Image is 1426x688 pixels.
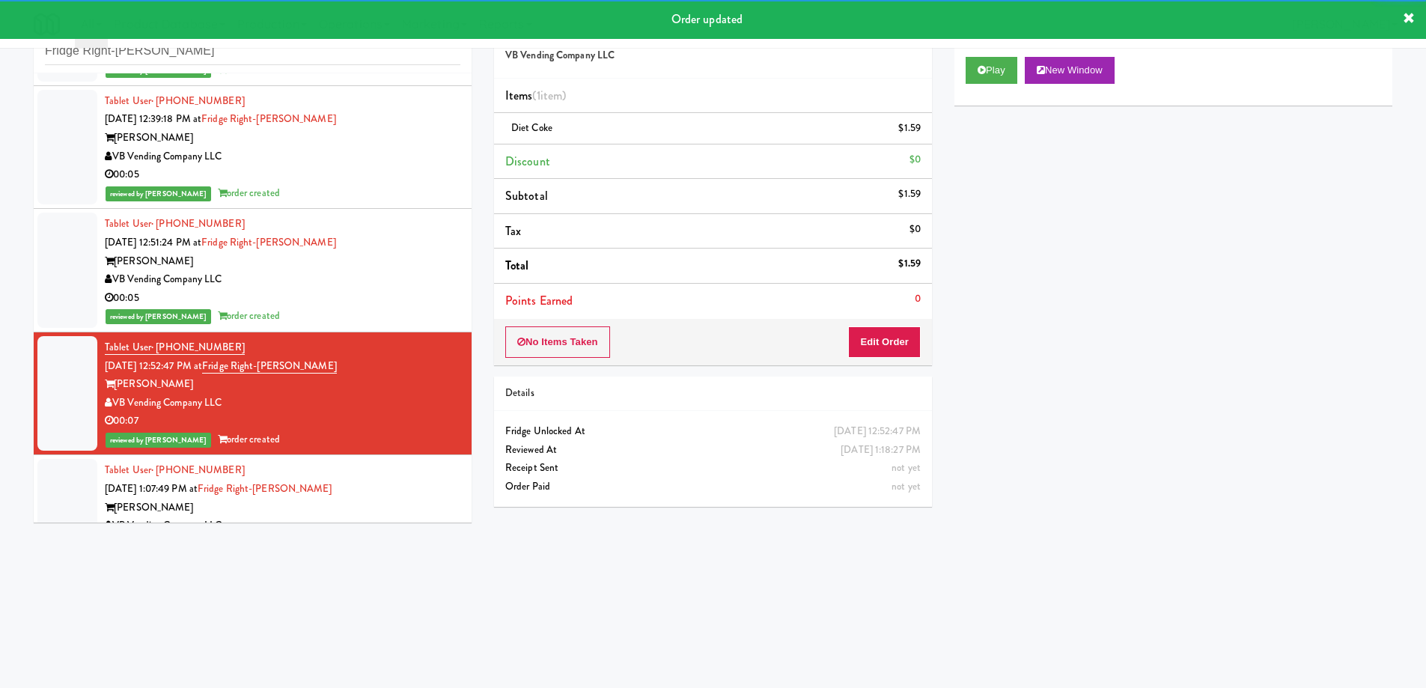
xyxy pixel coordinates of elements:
[505,326,610,358] button: No Items Taken
[540,87,562,104] ng-pluralize: item
[105,289,460,308] div: 00:05
[105,359,202,373] span: [DATE] 12:52:47 PM at
[841,441,921,460] div: [DATE] 1:18:27 PM
[105,412,460,430] div: 00:07
[915,290,921,308] div: 0
[105,216,245,231] a: Tablet User· [PHONE_NUMBER]
[105,112,201,126] span: [DATE] 12:39:18 PM at
[151,463,245,477] span: · [PHONE_NUMBER]
[505,153,550,170] span: Discount
[45,37,460,65] input: Search vision orders
[34,455,472,559] li: Tablet User· [PHONE_NUMBER][DATE] 1:07:49 PM atFridge Right-[PERSON_NAME][PERSON_NAME]VB Vending ...
[892,479,921,493] span: not yet
[105,499,460,517] div: [PERSON_NAME]
[105,394,460,413] div: VB Vending Company LLC
[201,112,336,126] a: Fridge Right-[PERSON_NAME]
[848,326,921,358] button: Edit Order
[909,150,921,169] div: $0
[105,463,245,477] a: Tablet User· [PHONE_NUMBER]
[198,481,332,496] a: Fridge Right-[PERSON_NAME]
[34,332,472,456] li: Tablet User· [PHONE_NUMBER][DATE] 12:52:47 PM atFridge Right-[PERSON_NAME][PERSON_NAME]VB Vending...
[105,340,245,355] a: Tablet User· [PHONE_NUMBER]
[105,517,460,535] div: VB Vending Company LLC
[892,460,921,475] span: not yet
[505,187,548,204] span: Subtotal
[898,255,921,273] div: $1.59
[505,292,573,309] span: Points Earned
[105,270,460,289] div: VB Vending Company LLC
[505,222,521,240] span: Tax
[151,216,245,231] span: · [PHONE_NUMBER]
[505,478,921,496] div: Order Paid
[532,87,566,104] span: (1 )
[505,422,921,441] div: Fridge Unlocked At
[105,481,198,496] span: [DATE] 1:07:49 PM at
[671,10,743,28] span: Order updated
[151,340,245,354] span: · [PHONE_NUMBER]
[105,375,460,394] div: [PERSON_NAME]
[505,459,921,478] div: Receipt Sent
[218,432,280,446] span: order created
[834,422,921,441] div: [DATE] 12:52:47 PM
[106,186,211,201] span: reviewed by [PERSON_NAME]
[505,257,529,274] span: Total
[34,209,472,332] li: Tablet User· [PHONE_NUMBER][DATE] 12:51:24 PM atFridge Right-[PERSON_NAME][PERSON_NAME]VB Vending...
[105,165,460,184] div: 00:05
[966,57,1017,84] button: Play
[1025,57,1115,84] button: New Window
[898,185,921,204] div: $1.59
[105,94,245,108] a: Tablet User· [PHONE_NUMBER]
[106,433,211,448] span: reviewed by [PERSON_NAME]
[201,235,336,249] a: Fridge Right-[PERSON_NAME]
[151,94,245,108] span: · [PHONE_NUMBER]
[34,86,472,210] li: Tablet User· [PHONE_NUMBER][DATE] 12:39:18 PM atFridge Right-[PERSON_NAME][PERSON_NAME]VB Vending...
[202,359,337,374] a: Fridge Right-[PERSON_NAME]
[505,50,921,61] h5: VB Vending Company LLC
[505,87,566,104] span: Items
[511,121,552,135] span: Diet coke
[218,308,280,323] span: order created
[898,119,921,138] div: $1.59
[909,220,921,239] div: $0
[105,235,201,249] span: [DATE] 12:51:24 PM at
[105,129,460,147] div: [PERSON_NAME]
[218,186,280,200] span: order created
[505,441,921,460] div: Reviewed At
[105,252,460,271] div: [PERSON_NAME]
[106,309,211,324] span: reviewed by [PERSON_NAME]
[505,384,921,403] div: Details
[105,147,460,166] div: VB Vending Company LLC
